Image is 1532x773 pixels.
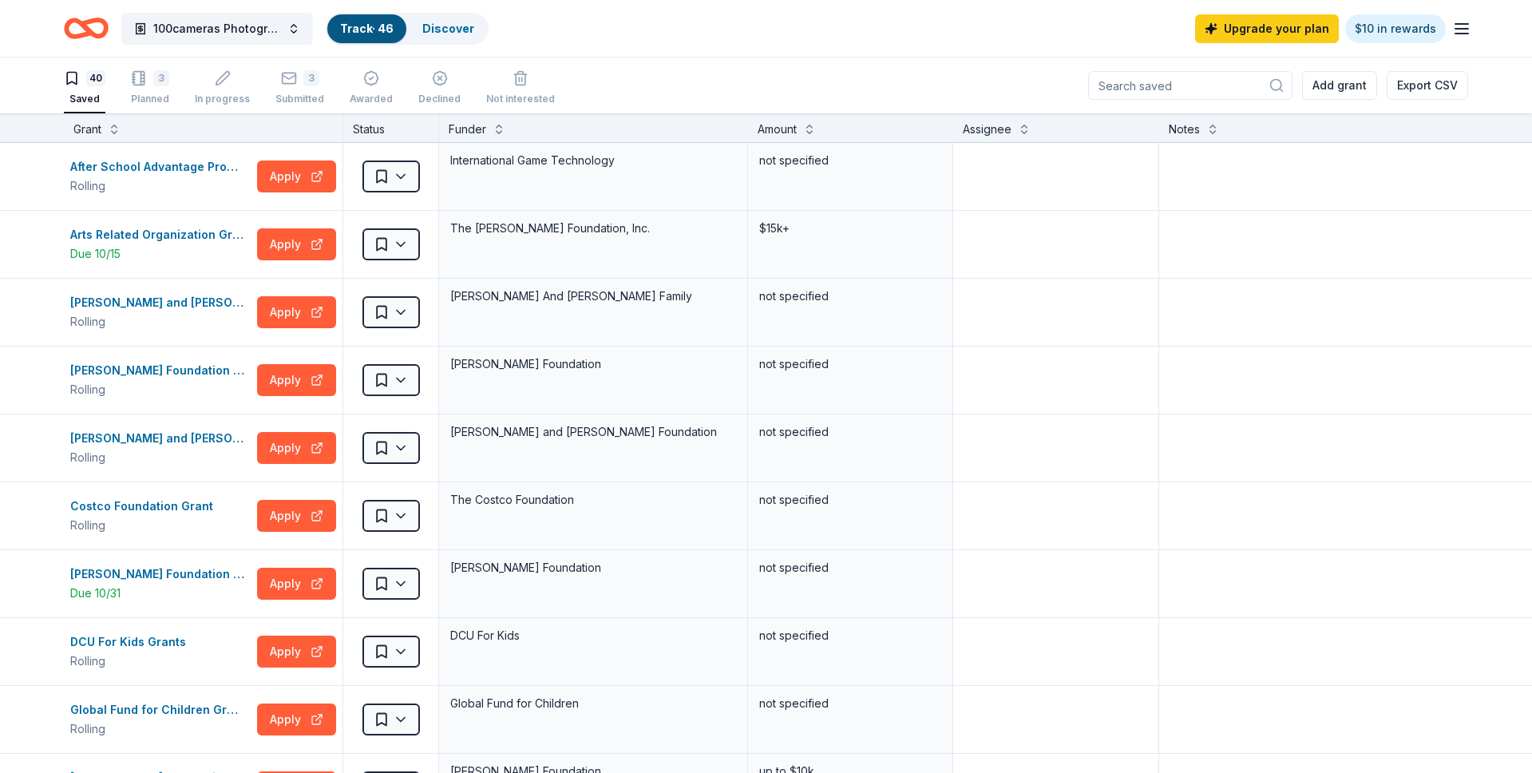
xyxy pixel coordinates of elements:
div: 3 [153,70,169,86]
button: Global Fund for Children Grants: Become a PartnerRolling [70,700,251,739]
span: 100cameras Photography & Social Emotional Programming for Youth [153,19,281,38]
div: [PERSON_NAME] Foundation Grant [70,361,251,380]
div: Costco Foundation Grant [70,497,220,516]
a: Home [64,10,109,47]
div: The Costco Foundation [449,489,738,511]
div: not specified [758,692,944,715]
a: Upgrade your plan [1195,14,1339,43]
div: not specified [758,285,944,307]
div: not specified [758,624,944,647]
div: [PERSON_NAME] and [PERSON_NAME] Foundation Grant [70,429,251,448]
button: Arts Related Organization GrantDue 10/15 [70,225,251,264]
div: 3 [303,70,319,86]
div: Rolling [70,448,251,467]
input: Search saved [1088,71,1293,100]
div: Rolling [70,719,251,739]
button: [PERSON_NAME] and [PERSON_NAME] Family Foundation GrantRolling [70,293,251,331]
div: Planned [131,93,169,105]
div: Submitted [275,93,324,105]
div: Awarded [350,93,393,105]
div: [PERSON_NAME] Foundation [449,557,738,579]
button: Export CSV [1387,71,1468,100]
button: Track· 46Discover [326,13,489,45]
div: DCU For Kids [449,624,738,647]
div: Rolling [70,516,220,535]
div: not specified [758,489,944,511]
div: Declined [418,93,461,105]
div: not specified [758,149,944,172]
button: Apply [257,432,336,464]
div: 40 [86,70,105,86]
button: [PERSON_NAME] Foundation DonationsDue 10/31 [70,565,251,603]
div: Funder [449,120,486,139]
div: Rolling [70,380,251,399]
div: Grant [73,120,101,139]
button: Apply [257,636,336,668]
div: Due 10/31 [70,584,251,603]
div: [PERSON_NAME] and [PERSON_NAME] Foundation [449,421,738,443]
button: Apply [257,568,336,600]
div: Assignee [963,120,1011,139]
div: Arts Related Organization Grant [70,225,251,244]
div: [PERSON_NAME] And [PERSON_NAME] Family [449,285,738,307]
button: [PERSON_NAME] and [PERSON_NAME] Foundation GrantRolling [70,429,251,467]
button: Apply [257,500,336,532]
button: After School Advantage ProgramRolling [70,157,251,196]
button: 3Planned [131,64,169,113]
div: $15k+ [758,217,944,240]
div: Rolling [70,312,251,331]
button: Apply [257,364,336,396]
div: [PERSON_NAME] and [PERSON_NAME] Family Foundation Grant [70,293,251,312]
div: [PERSON_NAME] Foundation [449,353,738,375]
div: not specified [758,353,944,375]
button: Apply [257,161,336,192]
button: [PERSON_NAME] Foundation GrantRolling [70,361,251,399]
div: In progress [195,93,250,105]
button: Apply [257,228,336,260]
div: Not interested [486,93,555,105]
a: Discover [422,22,474,35]
div: [PERSON_NAME] Foundation Donations [70,565,251,584]
div: not specified [758,557,944,579]
button: Costco Foundation GrantRolling [70,497,251,535]
button: Awarded [350,64,393,113]
div: Due 10/15 [70,244,251,264]
div: Status [343,113,439,142]
button: Apply [257,296,336,328]
a: $10 in rewards [1345,14,1446,43]
div: Rolling [70,652,192,671]
div: Notes [1169,120,1200,139]
button: Apply [257,704,336,735]
button: 40Saved [64,64,105,113]
button: Declined [418,64,461,113]
a: Track· 46 [340,22,394,35]
div: Global Fund for Children [449,692,738,715]
button: Not interested [486,64,555,113]
div: Saved [64,93,105,105]
div: The [PERSON_NAME] Foundation, Inc. [449,217,738,240]
button: 3Submitted [275,64,324,113]
div: Amount [758,120,797,139]
button: 100cameras Photography & Social Emotional Programming for Youth [121,13,313,45]
button: In progress [195,64,250,113]
div: After School Advantage Program [70,157,251,176]
button: DCU For Kids GrantsRolling [70,632,251,671]
div: Global Fund for Children Grants: Become a Partner [70,700,251,719]
button: Add grant [1302,71,1377,100]
div: DCU For Kids Grants [70,632,192,652]
div: not specified [758,421,944,443]
div: Rolling [70,176,251,196]
div: International Game Technology [449,149,738,172]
